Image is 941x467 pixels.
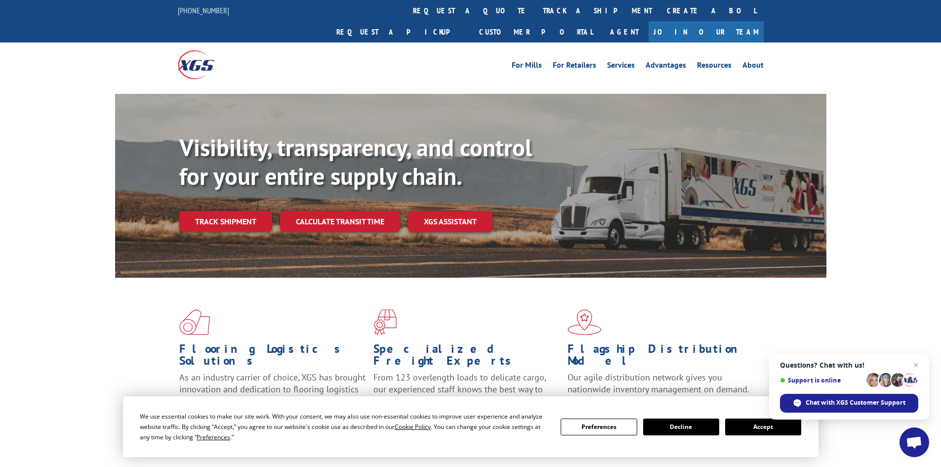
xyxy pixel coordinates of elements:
a: For Mills [512,61,542,72]
div: Chat with XGS Customer Support [780,394,918,413]
p: From 123 overlength loads to delicate cargo, our experienced staff knows the best way to move you... [373,372,560,416]
a: About [742,61,764,72]
a: Track shipment [179,211,272,232]
img: xgs-icon-total-supply-chain-intelligence-red [179,309,210,335]
h1: Flooring Logistics Solutions [179,343,366,372]
a: Calculate transit time [280,211,400,232]
span: Our agile distribution network gives you nationwide inventory management on demand. [568,372,749,395]
span: As an industry carrier of choice, XGS has brought innovation and dedication to flooring logistics... [179,372,366,407]
img: xgs-icon-flagship-distribution-model-red [568,309,602,335]
button: Accept [725,419,801,435]
span: Close chat [910,359,922,371]
span: Questions? Chat with us! [780,361,918,369]
a: Customer Portal [472,21,600,42]
a: For Retailers [553,61,596,72]
a: Agent [600,21,649,42]
div: Cookie Consent Prompt [123,396,818,457]
a: Resources [697,61,732,72]
a: Services [607,61,635,72]
img: xgs-icon-focused-on-flooring-red [373,309,397,335]
b: Visibility, transparency, and control for your entire supply chain. [179,132,532,191]
span: Cookie Policy [395,423,431,431]
a: Join Our Team [649,21,764,42]
span: Support is online [780,377,863,384]
button: Decline [643,419,719,435]
h1: Flagship Distribution Model [568,343,754,372]
div: Open chat [900,427,929,457]
a: [PHONE_NUMBER] [178,5,229,15]
a: Advantages [646,61,686,72]
span: Chat with XGS Customer Support [806,398,905,407]
div: We use essential cookies to make our site work. With your consent, we may also use non-essential ... [140,411,549,442]
button: Preferences [561,419,637,435]
h1: Specialized Freight Experts [373,343,560,372]
a: XGS ASSISTANT [408,211,492,232]
span: Preferences [197,433,230,441]
a: Request a pickup [329,21,472,42]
